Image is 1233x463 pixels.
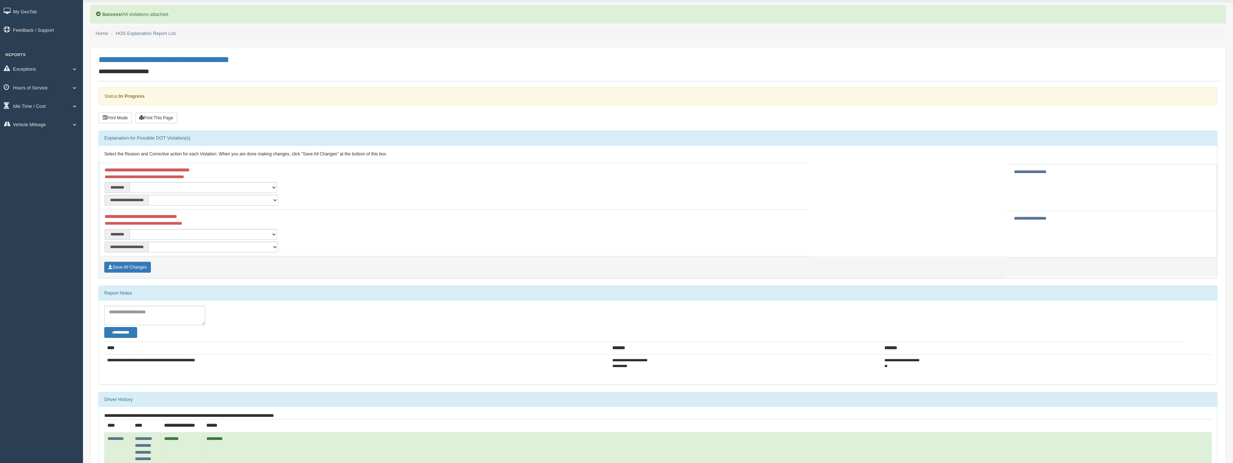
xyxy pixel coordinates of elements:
[119,93,145,99] strong: In Progress
[96,31,108,36] a: Home
[102,12,123,17] b: Success!
[99,87,1217,105] div: Status:
[99,286,1217,300] div: Report Notes
[116,31,176,36] a: HOS Explanation Report List
[99,146,1217,163] div: Select the Reason and Corrective action for each Violation. When you are done making changes, cli...
[104,327,137,338] button: Change Filter Options
[99,131,1217,145] div: Explanation for Possible DOT Violation(s)
[135,113,177,123] button: Print This Page
[99,392,1217,407] div: Driver History
[104,262,151,273] button: Save
[90,5,1226,23] div: All violations attached.
[99,113,132,123] button: Print Mode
